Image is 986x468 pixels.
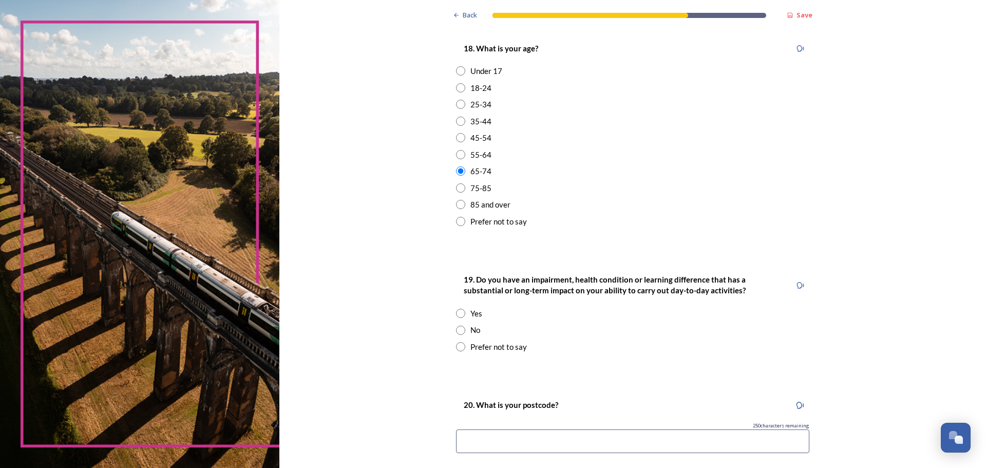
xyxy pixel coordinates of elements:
[470,308,482,320] div: Yes
[470,149,491,161] div: 55-64
[941,423,971,453] button: Open Chat
[470,132,491,144] div: 45-54
[470,182,491,194] div: 75-85
[753,422,809,429] span: 250 characters remaining
[797,10,812,20] strong: Save
[463,10,477,20] span: Back
[464,275,747,295] strong: 19. Do you have an impairment, health condition or learning difference that has a substantial or ...
[470,199,510,211] div: 85 and over
[464,44,538,53] strong: 18. What is your age?
[470,65,502,77] div: Under 17
[470,116,491,127] div: 35-44
[464,400,558,409] strong: 20. What is your postcode?
[470,341,527,353] div: Prefer not to say
[470,82,491,94] div: 18-24
[470,165,491,177] div: 65-74
[470,99,491,110] div: 25-34
[470,324,480,336] div: No
[470,216,527,228] div: Prefer not to say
